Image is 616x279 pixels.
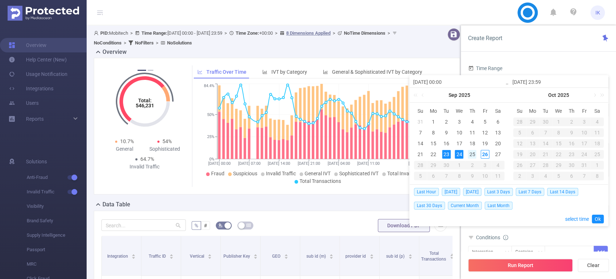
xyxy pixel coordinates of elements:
[94,31,100,35] i: icon: user
[27,257,87,271] span: MRC
[466,160,479,171] td: October 2, 2025
[414,160,427,171] td: September 28, 2025
[414,172,427,180] div: 5
[468,128,476,137] div: 11
[455,139,463,148] div: 17
[440,127,453,138] td: September 9, 2025
[427,127,440,138] td: September 8, 2025
[526,127,539,138] td: October 6, 2025
[209,157,214,162] tspan: 0%
[516,188,544,196] span: Last 7 Days
[427,172,440,180] div: 6
[578,138,591,149] td: October 17, 2025
[137,70,146,71] button: 1
[512,78,604,86] input: End date
[271,69,307,75] span: IVT by Category
[492,106,504,116] th: Sat
[427,149,440,160] td: September 22, 2025
[236,30,259,36] b: Time Zone:
[539,138,552,149] td: October 14, 2025
[591,138,604,149] td: October 18, 2025
[207,135,214,139] tspan: 25%
[416,117,425,126] div: 31
[526,150,539,159] div: 20
[513,160,526,171] td: October 26, 2025
[328,161,350,166] tspan: [DATE] 04:00
[552,160,565,171] td: October 29, 2025
[492,108,504,114] span: Sa
[565,172,578,180] div: 6
[596,88,606,102] a: Next year (Control + right)
[492,116,504,127] td: September 6, 2025
[466,116,479,127] td: September 4, 2025
[481,139,489,148] div: 19
[552,117,565,126] div: 1
[552,161,565,169] div: 29
[526,128,539,137] div: 6
[552,128,565,137] div: 8
[26,116,44,122] span: Reports
[513,172,526,180] div: 2
[27,242,87,257] span: Passport
[526,171,539,181] td: November 3, 2025
[440,172,453,180] div: 7
[9,96,39,110] a: Users
[468,65,502,71] span: Time Range
[442,150,451,159] div: 23
[539,161,552,169] div: 28
[481,128,489,137] div: 12
[513,171,526,181] td: November 2, 2025
[414,116,427,127] td: August 31, 2025
[323,69,328,74] i: icon: bar-chart
[27,214,87,228] span: Brand Safety
[429,128,438,137] div: 8
[591,160,604,171] td: November 1, 2025
[547,188,578,196] span: Last 14 Days
[565,138,578,149] td: October 16, 2025
[468,139,476,148] div: 18
[513,116,526,127] td: September 28, 2025
[128,30,135,36] span: >
[453,149,466,160] td: September 24, 2025
[591,116,604,127] td: October 4, 2025
[479,116,492,127] td: September 5, 2025
[565,212,589,226] a: select time
[9,52,67,67] a: Help Center (New)
[557,88,570,102] a: 2025
[552,172,565,180] div: 5
[539,150,552,159] div: 21
[8,6,79,21] img: Protected Media
[466,171,479,181] td: October 9, 2025
[539,117,552,126] div: 30
[440,160,453,171] td: September 30, 2025
[208,161,231,166] tspan: [DATE] 00:00
[378,219,430,232] button: Download PDF
[513,127,526,138] td: October 5, 2025
[492,172,504,180] div: 11
[526,161,539,169] div: 27
[595,5,600,20] span: IK
[591,139,604,148] div: 18
[513,106,526,116] th: Sun
[339,171,379,176] span: Sophisticated IVT
[427,171,440,181] td: October 6, 2025
[552,127,565,138] td: October 8, 2025
[427,160,440,171] td: September 29, 2025
[565,150,578,159] div: 23
[409,161,431,166] tspan: [DATE] 23:00
[492,149,504,160] td: September 27, 2025
[539,128,552,137] div: 7
[416,128,425,137] div: 7
[466,108,479,114] span: Th
[387,171,429,176] span: Total Invalid Traffic
[414,171,427,181] td: October 5, 2025
[204,84,214,89] tspan: 84.4%
[513,138,526,149] td: October 12, 2025
[591,88,598,102] a: Next month (PageDown)
[494,139,502,148] div: 20
[591,128,604,137] div: 11
[453,138,466,149] td: September 17, 2025
[442,139,451,148] div: 16
[167,40,192,46] b: No Solutions
[266,171,296,176] span: Invalid Traffic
